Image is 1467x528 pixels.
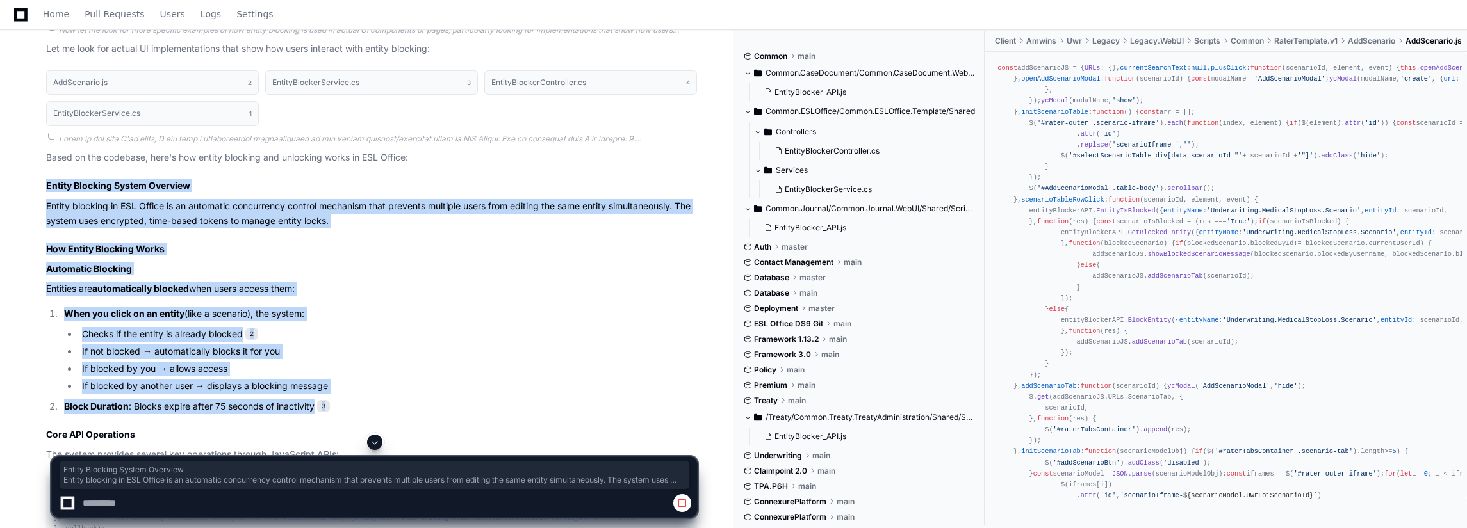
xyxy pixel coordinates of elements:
span: const [1096,218,1116,225]
p: Entities are when users access them: [46,282,697,296]
span: append [1143,426,1167,433]
span: index, element [1223,119,1278,127]
span: Treaty [754,396,778,406]
span: Common [754,51,787,61]
span: Legacy.WebUI [1130,36,1184,46]
span: entityId [1400,228,1432,236]
span: Uwr [1067,36,1082,46]
span: scenarioId [1140,75,1179,83]
span: function [1037,415,1069,422]
span: Pull Requests [85,10,144,18]
strong: automatically blocked [92,283,189,294]
span: main [833,319,851,329]
span: EntityBlocker_API.js [774,87,846,97]
span: main [787,365,805,375]
span: res [1072,415,1084,422]
h3: Automatic Blocking [46,262,697,275]
span: Common.Journal/Common.Journal.WebUI/Shared/Scripts/EntityBlocker [766,204,975,214]
span: url [1444,75,1455,83]
span: 'create' [1400,75,1432,83]
button: Common.CaseDocument/Common.CaseDocument.WebUI/Shared/Scripts/EntityBlocker [744,63,975,83]
p: Entity blocking in ESL Office is an automatic concurrency control mechanism that prevents multipl... [46,199,697,228]
span: 'show' [1112,97,1136,104]
strong: Block Duration [64,401,129,412]
p: Let me look for actual UI implementations that show how users interact with entity blocking: [46,42,697,56]
span: function [1069,239,1100,247]
span: Settings [236,10,273,18]
span: Framework 1.13.2 [754,334,819,344]
h1: EntityBlockerController.cs [491,79,586,86]
span: Common.ESLOffice/Common.ESLOffice.Template/Shared [766,106,975,116]
span: function [1250,64,1282,72]
span: master [799,273,826,283]
span: addScenarioTab [1147,272,1202,280]
li: If not blocked → automatically blocks it for you [78,344,697,359]
span: entityId [1365,207,1396,214]
button: Common.ESLOffice/Common.ESLOffice.Template/Shared [744,101,975,122]
span: '#raterTabsContainer' [1053,426,1136,433]
span: attr [1345,119,1361,127]
span: 'hide' [1357,152,1381,159]
span: EntityIsBlocked [1096,207,1155,214]
span: GetBlockedEntity [1128,228,1192,236]
h3: Core API Operations [46,428,697,441]
svg: Directory [754,410,762,425]
span: function [1081,382,1112,390]
span: blockedByUsername [1317,250,1384,258]
span: entityName [1163,207,1203,214]
span: function [1104,75,1136,83]
span: AddScenario.js [1406,36,1462,46]
span: Scripts [1194,36,1220,46]
span: currentUserId [1368,239,1420,247]
span: openAddScenarioModal [1021,75,1100,83]
span: this [1400,64,1416,72]
strong: When you click on an entity [64,308,184,319]
span: main [844,257,862,268]
span: 'Underwriting.MedicalStopLoss.Scenario' [1207,207,1361,214]
span: AddScenario [1348,36,1395,46]
button: EntityBlockerService.cs1 [46,101,259,125]
span: EntityBlocker_API.js [774,223,846,233]
span: 4 [686,77,690,88]
button: EntityBlocker_API.js [759,83,967,101]
span: scenarioTableRowClick [1021,196,1104,204]
span: ycModal [1329,75,1357,83]
p: Based on the codebase, here's how entity blocking and unlocking works in ESL Office: [46,150,697,165]
span: Database [754,288,789,298]
span: BlockEntity [1128,316,1172,324]
span: EntityBlockerService.cs [785,184,872,195]
h1: EntityBlockerService.cs [53,109,140,117]
svg: Directory [754,65,762,81]
span: showBlockedScenarioMessage [1147,250,1250,258]
span: 1 [249,108,252,118]
span: main [798,51,815,61]
span: ycModal [1041,97,1069,104]
span: get [1037,393,1049,401]
button: EntityBlockerService.cs3 [265,70,478,95]
span: '"]' [1298,152,1314,159]
svg: Directory [764,163,772,178]
span: 3 [317,400,330,413]
span: Entity Blocking System Overview Entity blocking in ESL Office is an automatic concurrency control... [63,465,685,485]
span: scrollbar [1167,184,1202,192]
button: Common.Journal/Common.Journal.WebUI/Shared/Scripts/EntityBlocker [744,198,975,219]
span: scenarioId, element, event [1286,64,1388,72]
span: 'scenarioIframe-' [1112,141,1179,148]
span: const [997,64,1017,72]
button: /Treaty/Common.Treaty.TreatyAdministration/Shared/Scripts/EntityBlocker [744,407,975,428]
span: 'Underwriting.MedicalStopLoss.Scenario' [1242,228,1396,236]
span: ycModal [1167,382,1195,390]
span: function [1092,108,1124,116]
span: else [1049,305,1065,313]
svg: Directory [754,104,762,119]
span: 2 [248,77,252,88]
span: null [1191,64,1207,72]
button: AddScenario.js2 [46,70,259,95]
span: addScenarioTab [1132,338,1187,346]
span: Controllers [776,127,816,137]
h1: EntityBlockerService.cs [272,79,359,86]
span: res [1072,218,1084,225]
span: function [1037,218,1069,225]
span: URLs [1085,64,1101,72]
li: If blocked by another user → displays a blocking message [78,379,697,394]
